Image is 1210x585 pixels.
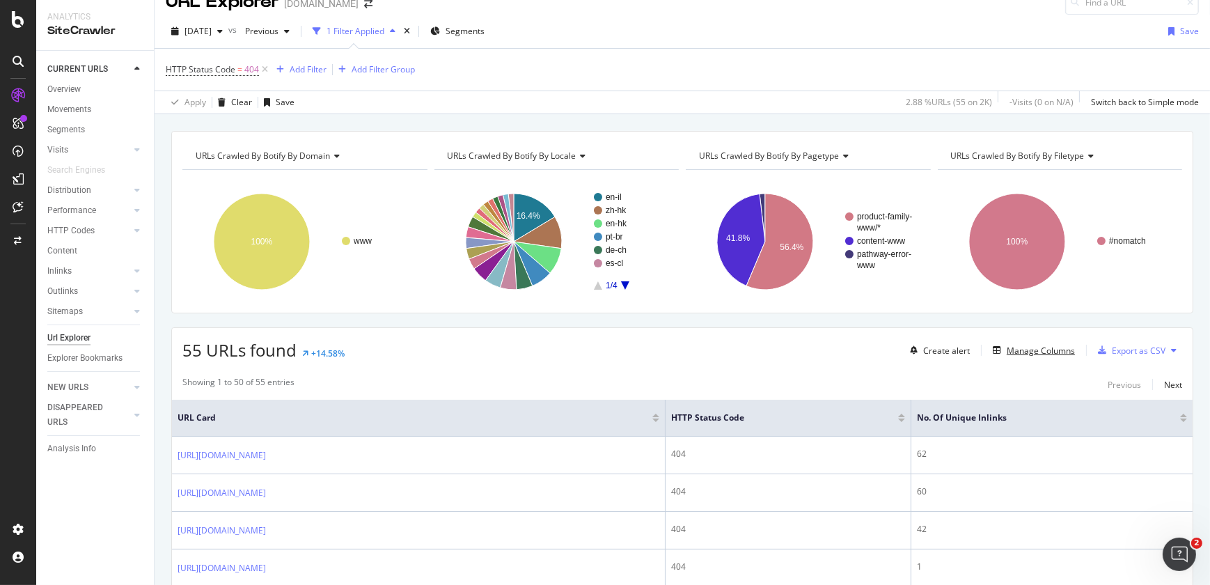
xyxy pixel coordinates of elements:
[906,96,992,108] div: 2.88 % URLs ( 55 on 2K )
[47,244,144,258] a: Content
[1163,20,1199,42] button: Save
[182,181,425,302] svg: A chart.
[1007,345,1075,357] div: Manage Columns
[780,242,803,252] text: 56.4%
[904,339,970,361] button: Create alert
[47,163,105,178] div: Search Engines
[47,143,130,157] a: Visits
[606,205,627,215] text: zh-hk
[434,181,677,302] svg: A chart.
[857,212,912,221] text: product-family-
[445,145,667,167] h4: URLs Crawled By Botify By locale
[938,181,1180,302] div: A chart.
[47,82,144,97] a: Overview
[917,523,1187,536] div: 42
[1191,538,1202,549] span: 2
[47,284,130,299] a: Outlinks
[47,284,78,299] div: Outlinks
[47,123,144,137] a: Segments
[47,304,130,319] a: Sitemaps
[196,150,330,162] span: URLs Crawled By Botify By domain
[606,258,623,268] text: es-cl
[352,63,415,75] div: Add Filter Group
[1112,345,1165,357] div: Export as CSV
[671,523,905,536] div: 404
[47,183,91,198] div: Distribution
[47,143,68,157] div: Visits
[178,524,266,538] a: [URL][DOMAIN_NAME]
[47,224,95,238] div: HTTP Codes
[290,63,327,75] div: Add Filter
[166,63,235,75] span: HTTP Status Code
[47,11,143,23] div: Analytics
[47,442,144,456] a: Analysis Info
[47,102,91,117] div: Movements
[178,561,266,575] a: [URL][DOMAIN_NAME]
[47,82,81,97] div: Overview
[47,304,83,319] div: Sitemaps
[193,145,415,167] h4: URLs Crawled By Botify By domain
[857,249,911,259] text: pathway-error-
[1108,379,1141,391] div: Previous
[1164,376,1182,393] button: Next
[606,281,618,290] text: 1/4
[47,203,96,218] div: Performance
[182,376,294,393] div: Showing 1 to 50 of 55 entries
[333,61,415,78] button: Add Filter Group
[47,380,88,395] div: NEW URLS
[353,236,372,246] text: www
[47,442,96,456] div: Analysis Info
[228,24,239,36] span: vs
[448,150,576,162] span: URLs Crawled By Botify By locale
[258,91,294,114] button: Save
[47,123,85,137] div: Segments
[606,245,627,255] text: de-ch
[917,561,1187,573] div: 1
[47,62,108,77] div: CURRENT URLS
[178,486,266,500] a: [URL][DOMAIN_NAME]
[917,412,1159,424] span: No. of Unique Inlinks
[686,181,928,302] svg: A chart.
[47,244,77,258] div: Content
[948,145,1170,167] h4: URLs Crawled By Botify By filetype
[923,345,970,357] div: Create alert
[425,20,490,42] button: Segments
[917,485,1187,498] div: 60
[401,24,413,38] div: times
[1085,91,1199,114] button: Switch back to Simple mode
[47,224,130,238] a: HTTP Codes
[671,485,905,498] div: 404
[47,380,130,395] a: NEW URLS
[307,20,401,42] button: 1 Filter Applied
[1092,339,1165,361] button: Export as CSV
[446,25,485,37] span: Segments
[606,232,623,242] text: pt-br
[311,348,345,359] div: +14.58%
[951,150,1085,162] span: URLs Crawled By Botify By filetype
[47,351,123,366] div: Explorer Bookmarks
[699,150,839,162] span: URLs Crawled By Botify By pagetype
[47,264,130,279] a: Inlinks
[47,23,143,39] div: SiteCrawler
[1006,237,1028,247] text: 100%
[47,62,130,77] a: CURRENT URLS
[671,561,905,573] div: 404
[47,264,72,279] div: Inlinks
[178,448,266,462] a: [URL][DOMAIN_NAME]
[856,223,881,233] text: www/*
[987,342,1075,359] button: Manage Columns
[516,211,540,221] text: 16.4%
[606,192,622,202] text: en-il
[178,412,649,424] span: URL Card
[671,448,905,460] div: 404
[212,91,252,114] button: Clear
[47,183,130,198] a: Distribution
[182,338,297,361] span: 55 URLs found
[184,25,212,37] span: 2025 Sep. 14th
[244,60,259,79] span: 404
[327,25,384,37] div: 1 Filter Applied
[606,219,627,228] text: en-hk
[47,203,130,218] a: Performance
[47,102,144,117] a: Movements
